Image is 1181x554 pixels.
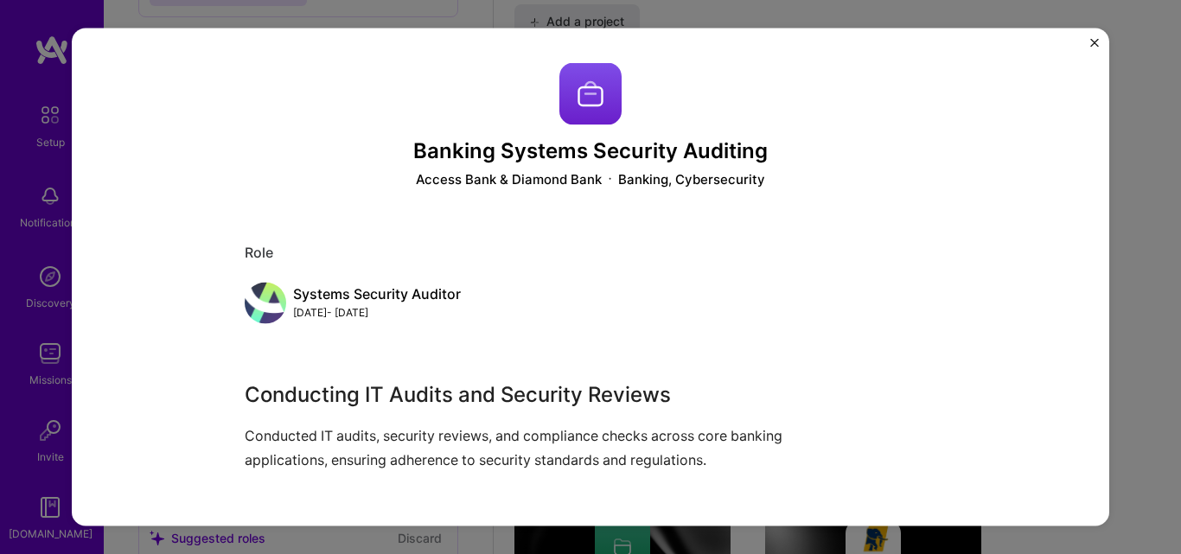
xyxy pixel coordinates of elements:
[245,283,286,324] img: avatar_development.jpg
[1090,38,1099,56] button: Close
[293,285,461,303] div: Systems Security Auditor
[245,244,936,262] div: Role
[245,138,936,163] h3: Banking Systems Security Auditing
[293,303,461,322] div: [DATE] - [DATE]
[609,170,611,188] img: Dot
[245,424,807,471] p: Conducted IT audits, security reviews, and compliance checks across core banking applications, en...
[618,170,765,188] div: Banking, Cybersecurity
[416,170,602,188] div: Access Bank & Diamond Bank
[245,379,807,411] h3: Conducting IT Audits and Security Reviews
[559,62,622,124] img: Company logo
